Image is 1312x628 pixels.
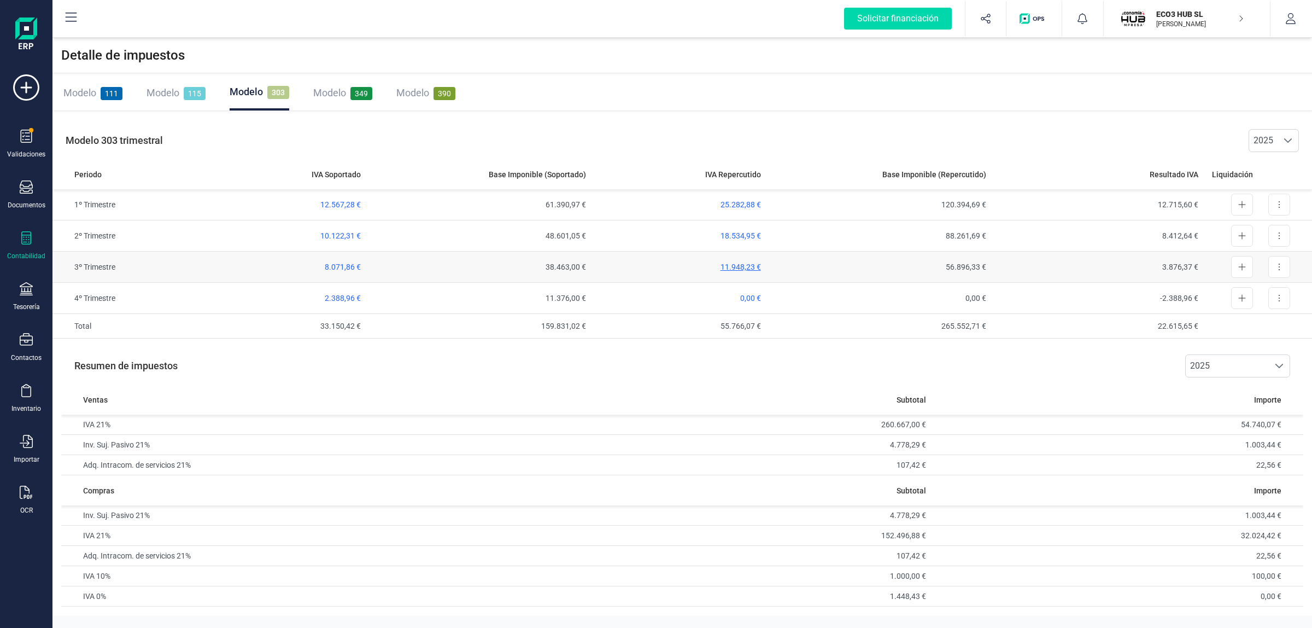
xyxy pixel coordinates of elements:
[61,546,558,566] td: Adq. Intracom. de servicios 21%
[52,283,178,314] td: 4º Trimestre
[320,322,361,330] span: 33.150,42 €
[52,122,163,159] p: Modelo 303 trimestral
[13,303,40,311] div: Tesorería
[705,169,761,180] span: IVA Repercutido
[61,455,558,475] td: Adq. Intracom. de servicios 21%
[267,86,289,99] span: 303
[721,231,761,240] span: 18.534,95 €
[489,169,586,180] span: Base Imponible (Soportado)
[61,586,558,607] td: IVA 0%
[52,189,178,220] td: 1º Trimestre
[8,201,45,210] div: Documentos
[558,435,931,455] td: 4.778,29 €
[930,586,1303,607] td: 0,00 €
[721,322,761,330] span: 55.766,07 €
[350,87,372,100] span: 349
[434,87,455,100] span: 390
[61,435,558,455] td: Inv. Suj. Pasivo 21%
[558,526,931,546] td: 152.496,88 €
[365,220,590,252] td: 48.601,05 €
[52,314,178,339] td: Total
[74,169,102,180] span: Periodo
[1212,169,1253,180] span: Liquidación
[184,87,206,100] span: 115
[558,505,931,526] td: 4.778,29 €
[558,586,931,607] td: 1.448,43 €
[365,252,590,283] td: 38.463,00 €
[61,526,558,546] td: IVA 21%
[1254,485,1281,496] span: Importe
[765,220,991,252] td: 88.261,69 €
[365,283,590,314] td: 11.376,00 €
[52,38,1312,73] div: Detalle de impuestos
[15,18,37,53] img: Logo Finanedi
[1186,355,1269,377] span: 2025
[83,485,114,496] span: Compras
[61,415,558,435] td: IVA 21%
[313,87,346,98] span: Modelo
[1117,1,1257,36] button: ECECO3 HUB SL[PERSON_NAME]
[325,263,361,271] span: 8.071,86 €
[558,566,931,586] td: 1.000,00 €
[765,252,991,283] td: 56.896,33 €
[765,189,991,220] td: 120.394,69 €
[930,435,1303,455] td: 1.003,44 €
[1156,9,1244,20] p: ECO3 HUB SL
[721,200,761,209] span: 25.282,88 €
[83,394,108,405] span: Ventas
[61,566,558,586] td: IVA 10%
[991,189,1203,220] td: 12.715,60 €
[765,314,991,339] td: 265.552,71 €
[991,314,1203,339] td: 22.615,65 €
[1254,394,1281,405] span: Importe
[930,526,1303,546] td: 32.024,42 €
[325,294,361,303] span: 2.388,96 €
[11,404,41,413] div: Inventario
[320,231,361,240] span: 10.122,31 €
[930,505,1303,526] td: 1.003,44 €
[101,87,122,100] span: 111
[558,546,931,566] td: 107,42 €
[1150,169,1198,180] span: Resultado IVA
[7,252,45,260] div: Contabilidad
[7,150,45,159] div: Validaciones
[930,546,1303,566] td: 22,56 €
[740,294,761,303] span: 0,00 €
[991,220,1203,252] td: 8.412,64 €
[61,505,558,526] td: Inv. Suj. Pasivo 21%
[1020,13,1049,24] img: Logo de OPS
[52,252,178,283] td: 3º Trimestre
[844,8,952,30] div: Solicitar financiación
[930,415,1303,435] td: 54.740,07 €
[52,220,178,252] td: 2º Trimestre
[721,263,761,271] span: 11.948,23 €
[312,169,361,180] span: IVA Soportado
[147,87,179,98] span: Modelo
[1156,20,1244,28] p: [PERSON_NAME]
[882,169,986,180] span: Base Imponible (Repercutido)
[558,415,931,435] td: 260.667,00 €
[930,455,1303,475] td: 22,56 €
[930,566,1303,586] td: 100,00 €
[11,353,42,362] div: Contactos
[1013,1,1055,36] button: Logo de OPS
[897,394,926,405] span: Subtotal
[365,189,590,220] td: 61.390,97 €
[765,283,991,314] td: 0,00 €
[20,506,33,515] div: OCR
[991,283,1203,314] td: -2.388,96 €
[365,314,590,339] td: 159.831,02 €
[14,455,39,464] div: Importar
[63,87,96,98] span: Modelo
[558,455,931,475] td: 107,42 €
[1249,130,1278,152] span: 2025
[230,86,263,97] span: Modelo
[831,1,965,36] button: Solicitar financiación
[320,200,361,209] span: 12.567,28 €
[897,485,926,496] span: Subtotal
[396,87,429,98] span: Modelo
[61,347,178,385] p: Resumen de impuestos
[1121,7,1145,31] img: EC
[991,252,1203,283] td: 3.876,37 €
